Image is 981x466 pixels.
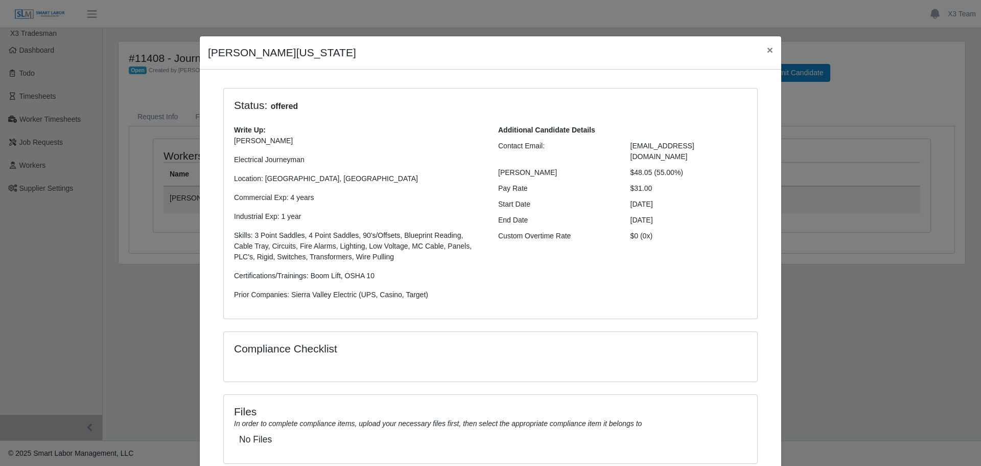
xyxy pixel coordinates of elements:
[630,216,653,224] span: [DATE]
[234,136,483,146] p: [PERSON_NAME]
[491,141,623,162] div: Contact Email:
[491,199,623,210] div: Start Date
[234,211,483,222] p: Industrial Exp: 1 year
[234,99,615,113] h4: Status:
[623,199,755,210] div: [DATE]
[767,44,773,56] span: ×
[623,183,755,194] div: $31.00
[759,36,781,63] button: Close
[234,230,483,262] p: Skills: 3 Point Saddles, 4 Point Saddles, 90's/Offsets, Blueprint Reading, Cable Tray, Circuits, ...
[239,434,742,445] h5: No Files
[491,231,623,241] div: Custom Overtime Rate
[234,126,266,134] b: Write Up:
[623,167,755,178] div: $48.05 (55.00%)
[234,271,483,281] p: Certifications/Trainings: Boom Lift, OSHA 10
[498,126,595,134] b: Additional Candidate Details
[491,215,623,226] div: End Date
[234,405,747,418] h4: Files
[630,142,694,161] span: [EMAIL_ADDRESS][DOMAIN_NAME]
[234,173,483,184] p: Location: [GEOGRAPHIC_DATA], [GEOGRAPHIC_DATA]
[234,342,571,355] h4: Compliance Checklist
[234,154,483,165] p: Electrical Journeyman
[491,167,623,178] div: [PERSON_NAME]
[234,290,483,300] p: Prior Companies: Sierra Valley Electric (UPS, Casino, Target)
[234,419,642,428] i: In order to complete compliance items, upload your necessary files first, then select the appropr...
[491,183,623,194] div: Pay Rate
[234,192,483,203] p: Commercial Exp: 4 years
[630,232,653,240] span: $0 (0x)
[208,45,356,61] h4: [PERSON_NAME][US_STATE]
[267,100,301,113] span: offered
